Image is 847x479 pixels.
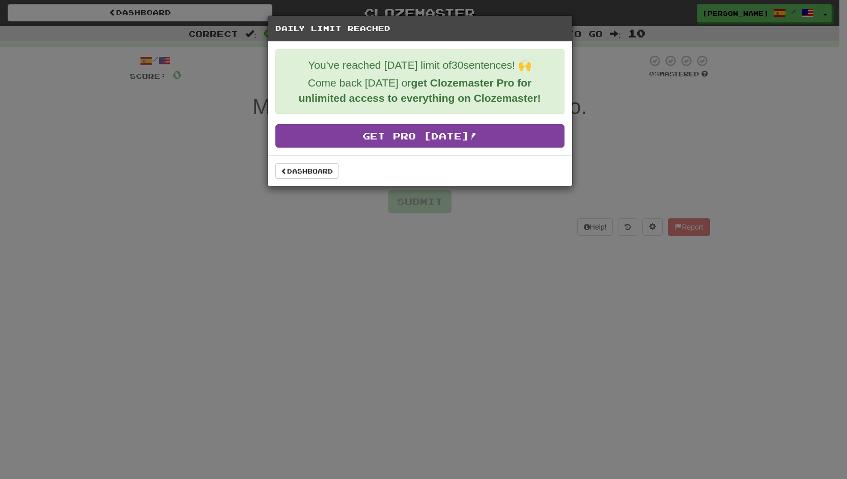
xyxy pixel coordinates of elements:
h5: Daily Limit Reached [275,23,564,34]
p: You've reached [DATE] limit of 30 sentences! 🙌 [284,58,556,73]
a: Get Pro [DATE]! [275,124,564,148]
a: Dashboard [275,163,338,179]
p: Come back [DATE] or [284,75,556,106]
strong: get Clozemaster Pro for unlimited access to everything on Clozemaster! [298,77,541,104]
